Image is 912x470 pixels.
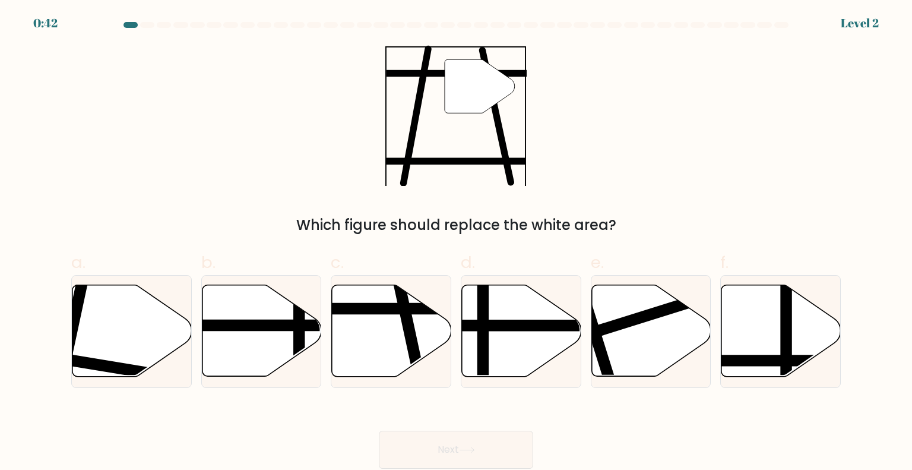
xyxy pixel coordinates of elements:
[331,251,344,274] span: c.
[379,431,533,469] button: Next
[78,215,834,236] div: Which figure should replace the white area?
[33,14,58,32] div: 0:42
[841,14,879,32] div: Level 2
[201,251,216,274] span: b.
[71,251,85,274] span: a.
[461,251,475,274] span: d.
[591,251,604,274] span: e.
[720,251,729,274] span: f.
[445,59,515,113] g: "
